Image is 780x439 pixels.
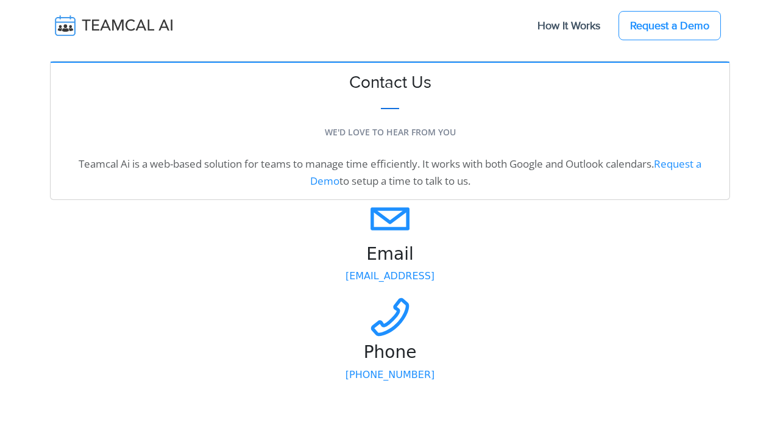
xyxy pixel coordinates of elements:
img: phone.svg [370,298,409,337]
a: [EMAIL_ADDRESS] [346,270,434,282]
a: Request a Demo [310,157,702,188]
div: Phone [284,342,496,363]
a: Request a Demo [619,11,721,40]
p: We'd love to hear from you [60,124,720,141]
p: Teamcal Ai is a web-based solution for teams to manage time efficiently. It works with both Googl... [60,155,720,190]
a: How It Works [525,13,612,38]
a: [PHONE_NUMBER] [346,369,435,380]
h3: Contact Us [60,73,720,93]
img: mail.svg [370,199,409,238]
div: Email [284,244,496,265]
